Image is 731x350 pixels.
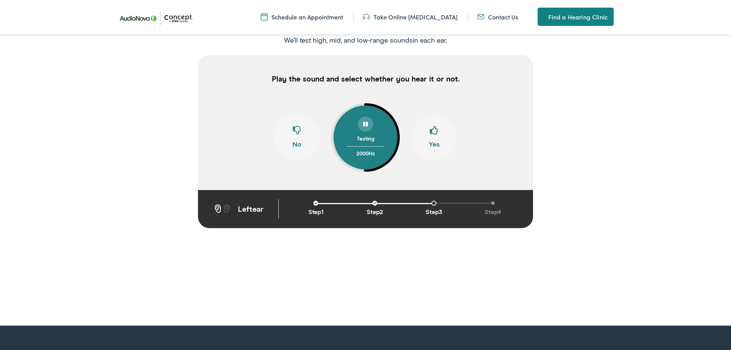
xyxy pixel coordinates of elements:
img: utility icon [363,13,370,21]
div: 2000 Hz [346,147,385,158]
span: Step 4 [485,208,501,217]
p: We’ll test high, mid, and low-range sounds in each ear . [6,36,725,46]
img: A calendar icon to schedule an appointment at Concept by Iowa Hearing. [261,13,268,21]
a: Contact Us [477,13,518,21]
span: left [232,206,252,213]
img: utility icon [538,12,544,21]
a: Take Online [MEDICAL_DATA] [363,13,458,21]
span: Step 3 [426,208,442,217]
a: Schedule an Appointment [261,13,343,21]
div: Testing [346,132,385,147]
p: Play the sound and select whether you hear it or not. [198,55,533,103]
img: utility icon [477,13,484,21]
span: Step 2 [367,208,383,217]
button: No [274,115,320,160]
button: Yes [411,115,457,160]
a: Find a Hearing Clinic [538,8,614,26]
div: ear [198,199,278,219]
button: Testing2000Hz [334,105,397,169]
span: Step 1 [308,208,323,217]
